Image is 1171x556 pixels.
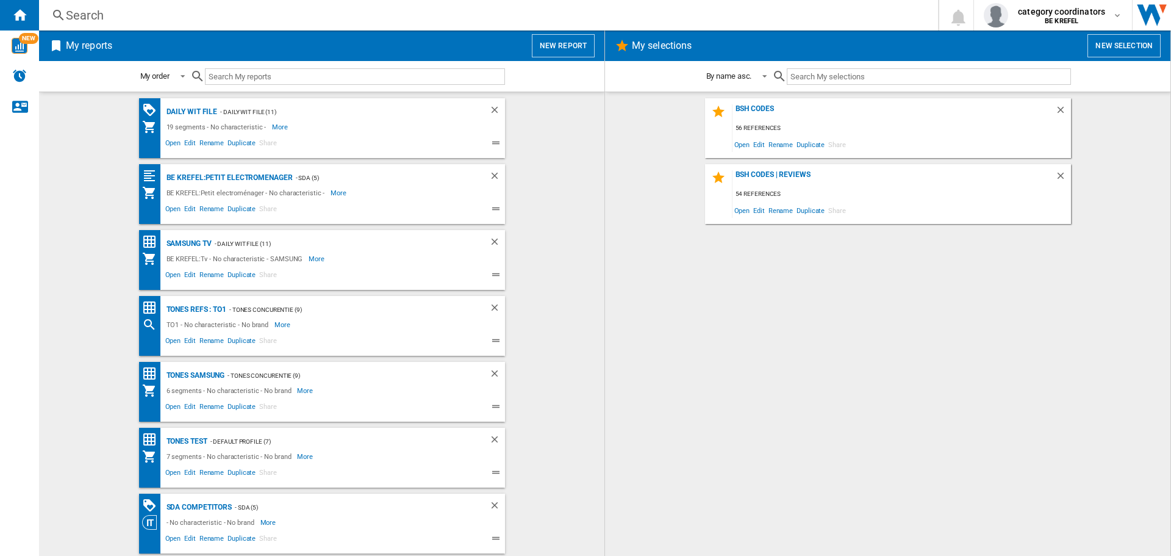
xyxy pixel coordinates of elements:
div: My order [140,71,170,81]
div: Price Matrix [142,432,163,447]
div: 54 references [732,187,1071,202]
span: Open [163,203,183,218]
span: More [260,515,278,530]
span: Rename [198,467,226,482]
div: Tones Samsung [163,368,225,383]
div: - SDA (5) [293,170,465,186]
span: Rename [198,401,226,416]
div: Samsung TV [163,236,212,251]
div: Delete [1055,170,1071,187]
div: BSH Codes [732,104,1055,121]
span: Duplicate [226,533,257,547]
div: Delete [489,236,505,251]
div: BSH codes | Reviews [732,170,1055,187]
img: profile.jpg [984,3,1008,27]
span: Open [732,136,752,153]
span: Duplicate [226,401,257,416]
div: BE KREFEL:Petit electromenager [163,170,293,186]
div: My Assortment [142,251,163,266]
span: NEW [19,33,38,44]
div: Search [66,7,906,24]
div: - SDA (5) [232,500,464,515]
div: - Tones concurentie (9) [226,302,465,317]
div: - Tones concurentie (9) [224,368,464,383]
div: My Assortment [142,186,163,200]
span: Rename [198,269,226,284]
div: Delete [1055,104,1071,121]
span: Open [163,335,183,350]
span: Rename [198,137,226,152]
div: 19 segments - No characteristic - [163,120,273,134]
h2: My reports [63,34,115,57]
span: Edit [182,269,198,284]
span: Share [257,401,279,416]
div: - Default profile (7) [207,434,465,449]
div: Delete [489,500,505,515]
span: Edit [182,533,198,547]
div: Category View [142,515,163,530]
div: Price Matrix [142,366,163,381]
img: alerts-logo.svg [12,68,27,83]
input: Search My selections [787,68,1070,85]
div: 7 segments - No characteristic - No brand [163,449,298,464]
span: More [272,120,290,134]
div: PROMOTIONS Matrix [142,498,163,513]
b: BE KREFEL [1045,17,1078,25]
span: More [297,383,315,398]
span: Edit [182,203,198,218]
div: 6 segments - No characteristic - No brand [163,383,298,398]
div: My Assortment [142,383,163,398]
span: More [331,186,348,200]
div: - Daily WIT File (11) [217,104,464,120]
h2: My selections [629,34,694,57]
span: Share [826,136,848,153]
button: New report [532,34,595,57]
span: Edit [751,136,767,153]
div: Delete [489,104,505,120]
span: Open [163,269,183,284]
div: BE KREFEL:Petit electroménager - No characteristic - [163,186,331,200]
span: Share [257,467,279,482]
span: Open [163,533,183,547]
span: Rename [767,136,795,153]
span: Edit [182,137,198,152]
span: Open [732,202,752,218]
div: PROMOTIONS Matrix [142,103,163,118]
div: Tones test [163,434,207,449]
span: Duplicate [226,335,257,350]
span: Share [826,202,848,218]
span: Duplicate [226,467,257,482]
div: Price Matrix [142,234,163,250]
span: Rename [198,335,226,350]
span: More [297,449,315,464]
button: New selection [1087,34,1161,57]
div: My Assortment [142,449,163,464]
div: Delete [489,302,505,317]
div: - Daily WIT File (11) [212,236,465,251]
span: More [309,251,326,266]
div: Price Matrix [142,300,163,316]
input: Search My reports [205,68,505,85]
div: Tones refs : TO1 [163,302,226,317]
span: Rename [198,533,226,547]
span: Duplicate [226,203,257,218]
span: Open [163,401,183,416]
span: category coordinators [1018,5,1105,18]
div: Delete [489,434,505,449]
span: Share [257,137,279,152]
span: Duplicate [226,269,257,284]
span: Share [257,533,279,547]
span: Duplicate [795,136,826,153]
span: Rename [767,202,795,218]
div: - No characteristic - No brand [163,515,260,530]
span: Edit [751,202,767,218]
div: Quartiles grid [142,168,163,184]
span: Share [257,269,279,284]
div: By name asc. [706,71,752,81]
span: Duplicate [795,202,826,218]
div: My Assortment [142,120,163,134]
span: Open [163,137,183,152]
div: BE KREFEL:Tv - No characteristic - SAMSUNG [163,251,309,266]
span: Rename [198,203,226,218]
div: TO1 - No characteristic - No brand [163,317,275,332]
